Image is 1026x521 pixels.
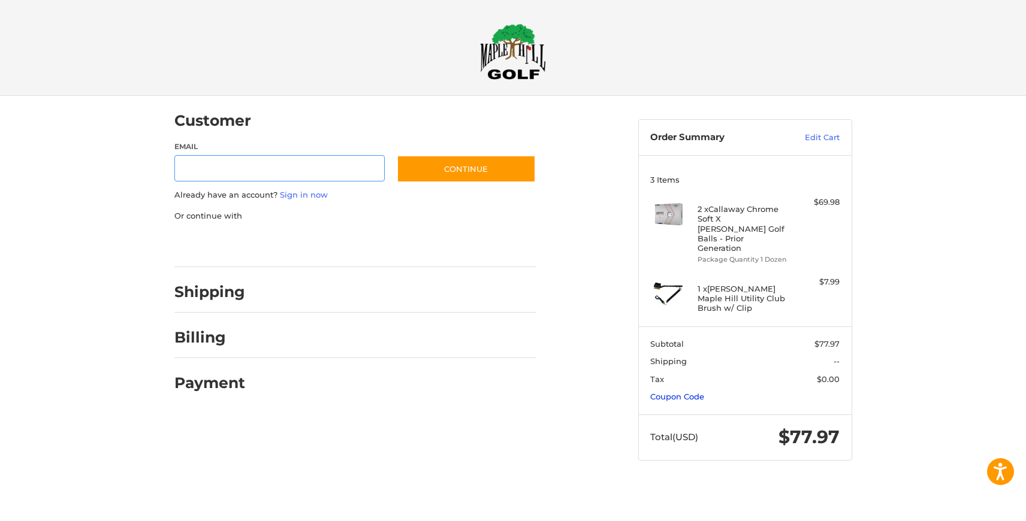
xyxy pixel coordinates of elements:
[698,255,789,265] li: Package Quantity 1 Dozen
[280,190,328,199] a: Sign in now
[480,23,546,80] img: Maple Hill Golf
[817,374,840,384] span: $0.00
[174,189,536,201] p: Already have an account?
[174,283,245,301] h2: Shipping
[650,339,684,349] span: Subtotal
[170,234,260,255] iframe: PayPal-paypal
[814,339,840,349] span: $77.97
[174,374,245,392] h2: Payment
[650,356,687,366] span: Shipping
[792,196,840,208] div: $69.98
[650,374,664,384] span: Tax
[927,489,1026,521] iframe: Google Customer Reviews
[779,132,840,144] a: Edit Cart
[650,132,779,144] h3: Order Summary
[174,141,385,152] label: Email
[792,276,840,288] div: $7.99
[373,234,463,255] iframe: PayPal-venmo
[272,234,362,255] iframe: PayPal-paylater
[650,431,698,443] span: Total (USD)
[174,328,245,347] h2: Billing
[698,284,789,313] h4: 1 x [PERSON_NAME] Maple Hill Utility Club Brush w/ Clip
[778,426,840,448] span: $77.97
[174,210,536,222] p: Or continue with
[397,155,536,183] button: Continue
[834,356,840,366] span: --
[650,392,704,401] a: Coupon Code
[174,111,251,130] h2: Customer
[698,204,789,253] h4: 2 x Callaway Chrome Soft X [PERSON_NAME] Golf Balls - Prior Generation
[650,175,840,184] h3: 3 Items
